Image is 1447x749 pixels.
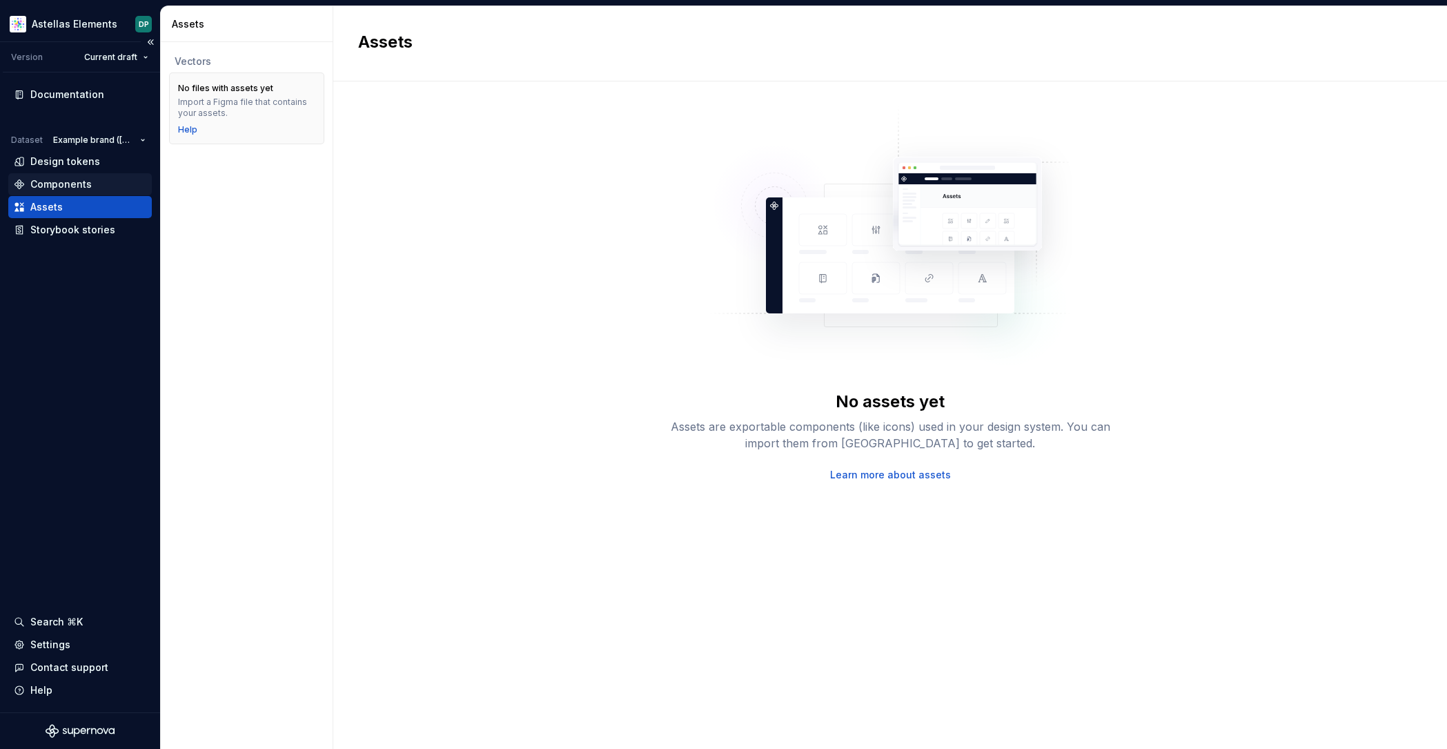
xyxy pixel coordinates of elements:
[30,615,83,629] div: Search ⌘K
[836,391,945,413] div: No assets yet
[8,679,152,701] button: Help
[8,634,152,656] a: Settings
[30,177,92,191] div: Components
[84,52,137,63] span: Current draft
[53,135,135,146] span: Example brand ([GEOGRAPHIC_DATA])
[47,130,152,150] button: Example brand ([GEOGRAPHIC_DATA])
[669,418,1111,451] div: Assets are exportable components (like icons) used in your design system. You can import them fro...
[175,55,319,68] div: Vectors
[30,661,108,674] div: Contact support
[46,724,115,738] svg: Supernova Logo
[830,468,951,482] a: Learn more about assets
[8,196,152,218] a: Assets
[11,52,43,63] div: Version
[8,611,152,633] button: Search ⌘K
[178,83,273,94] div: No files with assets yet
[8,150,152,173] a: Design tokens
[139,19,149,30] div: DP
[30,88,104,101] div: Documentation
[172,17,327,31] div: Assets
[3,9,157,39] button: Astellas ElementsDP
[8,219,152,241] a: Storybook stories
[8,656,152,679] button: Contact support
[32,17,117,31] div: Astellas Elements
[30,223,115,237] div: Storybook stories
[178,97,315,119] div: Import a Figma file that contains your assets.
[178,124,197,135] a: Help
[8,173,152,195] a: Components
[30,155,100,168] div: Design tokens
[11,135,43,146] div: Dataset
[30,683,52,697] div: Help
[30,638,70,652] div: Settings
[10,16,26,32] img: b2369ad3-f38c-46c1-b2a2-f2452fdbdcd2.png
[358,31,1406,53] h2: Assets
[78,48,155,67] button: Current draft
[30,200,63,214] div: Assets
[8,84,152,106] a: Documentation
[141,32,160,52] button: Collapse sidebar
